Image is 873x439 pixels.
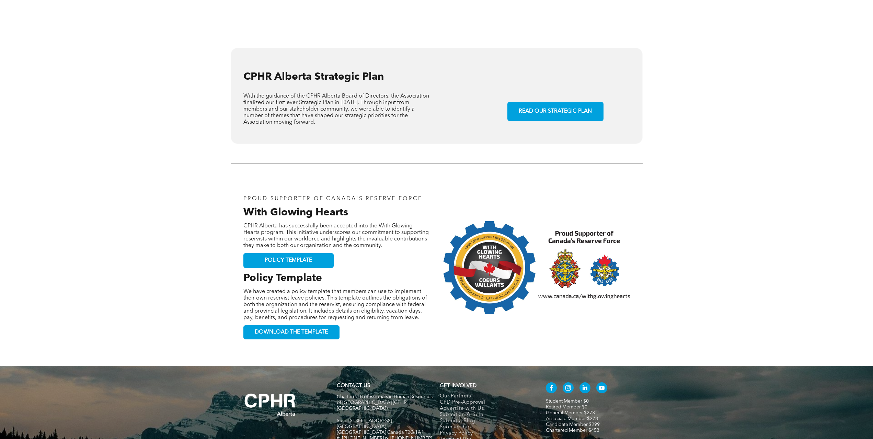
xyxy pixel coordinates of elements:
span: We have created a policy template that members can use to implement their own reservist leave pol... [243,289,427,320]
span: Suite [STREET_ADDRESS] [337,418,392,423]
span: [GEOGRAPHIC_DATA], [GEOGRAPHIC_DATA] Canada T2G 1A1 [337,424,424,435]
a: POLICY TEMPLATE [243,253,334,268]
span: PROUD SUPPORTER OF CANADA'S RESERVE FORCE [243,196,423,202]
span: POLICY TEMPLATE [265,257,312,264]
a: DOWNLOAD THE TEMPLATE [243,325,340,339]
span: GET INVOLVED [440,383,476,389]
a: CPD Pre-Approval [440,399,531,406]
a: Our Partners [440,393,531,399]
a: Associate Member $273 [546,416,598,421]
a: Privacy Policy [440,430,531,437]
a: Submit an Article [440,412,531,418]
a: instagram [563,382,574,395]
a: READ OUR STRATEGIC PLAN [507,102,604,121]
a: Advertise with Us [440,406,531,412]
a: Student Member $0 [546,399,589,404]
span: DOWNLOAD THE TEMPLATE [255,329,328,336]
span: READ OUR STRATEGIC PLAN [516,105,594,118]
span: With Glowing Hearts [243,207,348,218]
span: CPHR Alberta Strategic Plan [243,72,384,82]
a: CONTACT US [337,383,370,389]
span: CPHR Alberta has successfully been accepted into the With Glowing Hearts program. This initiative... [243,223,429,248]
span: With the guidance of the CPHR Alberta Board of Directors, the Association finalized our first-eve... [243,93,429,125]
img: A white background with a few lines on it [231,380,310,430]
a: General Member $273 [546,410,595,415]
a: linkedin [579,382,590,395]
a: Candidate Member $299 [546,422,600,427]
a: youtube [596,382,607,395]
a: Retired Member $0 [546,405,587,409]
a: Submit a Blog [440,418,531,424]
a: Chartered Member $453 [546,428,599,433]
span: Chartered Professionals in Human Resources of [GEOGRAPHIC_DATA] (CPHR [GEOGRAPHIC_DATA]) [337,394,433,411]
a: Sponsorship [440,424,531,430]
span: Policy Template [243,273,322,283]
a: facebook [546,382,557,395]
